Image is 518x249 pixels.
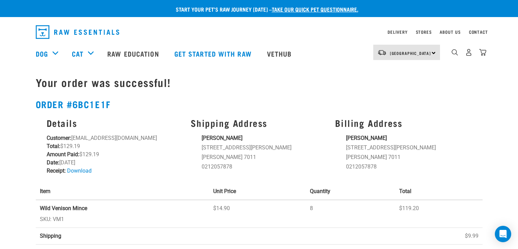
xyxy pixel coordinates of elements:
th: Item [36,183,209,200]
li: 0212057878 [202,163,327,171]
div: Open Intercom Messenger [495,226,511,242]
a: Stores [416,31,432,33]
h2: Order #6bc1e1f [36,99,483,109]
img: van-moving.png [377,49,387,56]
img: Raw Essentials Logo [36,25,119,39]
a: Vethub [260,40,300,67]
a: Raw Education [100,40,167,67]
h3: Details [47,118,183,128]
h1: Your order was successful! [36,76,483,88]
th: Quantity [306,183,395,200]
a: Delivery [388,31,407,33]
a: Dog [36,48,48,59]
a: Get started with Raw [168,40,260,67]
nav: dropdown navigation [30,23,488,42]
li: [PERSON_NAME] 7011 [346,153,471,161]
strong: Date: [47,159,59,166]
strong: Total: [47,143,60,149]
li: 0212057878 [346,163,471,171]
strong: [PERSON_NAME] [202,135,242,141]
h3: Shipping Address [191,118,327,128]
th: Total [395,183,482,200]
a: Download [67,167,92,174]
td: 8 [306,200,395,228]
li: [PERSON_NAME] 7011 [202,153,327,161]
h3: Billing Address [335,118,471,128]
img: home-icon-1@2x.png [452,49,458,56]
li: [STREET_ADDRESS][PERSON_NAME] [346,144,471,152]
img: user.png [465,49,472,56]
li: [STREET_ADDRESS][PERSON_NAME] [202,144,327,152]
a: Cat [72,48,83,59]
td: $9.99 [395,228,482,245]
td: $14.90 [209,200,306,228]
a: take our quick pet questionnaire. [272,8,358,11]
div: [EMAIL_ADDRESS][DOMAIN_NAME] $129.19 $129.19 [DATE] [43,114,187,179]
td: SKU: VM1 [36,200,209,228]
a: About Us [440,31,460,33]
th: Unit Price [209,183,306,200]
strong: Receipt: [47,167,66,174]
img: home-icon@2x.png [479,49,486,56]
strong: [PERSON_NAME] [346,135,387,141]
a: Contact [469,31,488,33]
span: [GEOGRAPHIC_DATA] [390,52,431,54]
strong: Customer: [47,135,71,141]
strong: Shipping [40,233,61,239]
td: $119.20 [395,200,482,228]
strong: Amount Paid: [47,151,79,158]
strong: Wild Venison Mince [40,205,87,211]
